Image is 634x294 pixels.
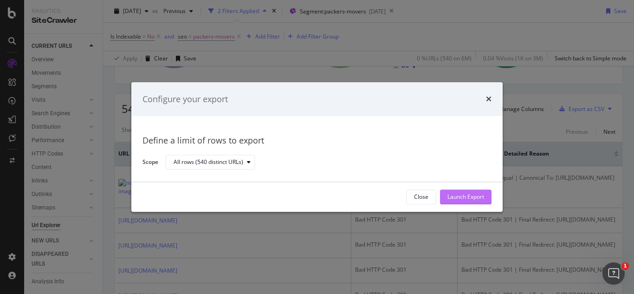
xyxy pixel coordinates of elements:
button: Launch Export [440,189,492,204]
iframe: Intercom live chat [602,262,625,285]
span: 1 [621,262,629,270]
div: times [486,93,492,105]
label: Scope [142,158,158,168]
div: Configure your export [142,93,228,105]
div: Define a limit of rows to export [142,135,492,147]
div: Close [414,193,428,201]
div: modal [131,82,503,212]
button: Close [406,189,436,204]
div: All rows (540 distinct URLs) [174,160,243,165]
button: All rows (540 distinct URLs) [166,155,255,170]
div: Launch Export [447,193,484,201]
